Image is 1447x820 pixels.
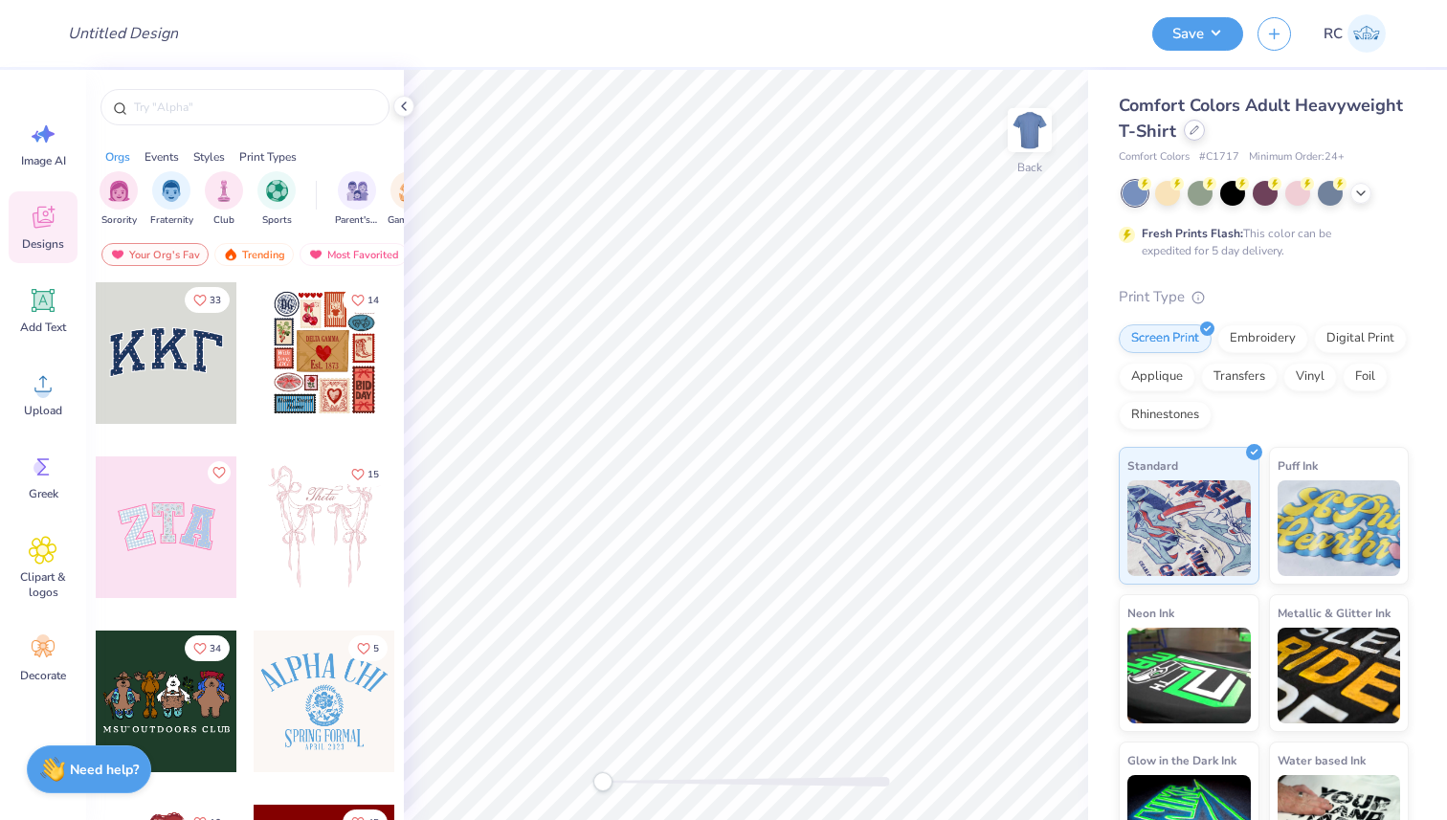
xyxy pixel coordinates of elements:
span: # C1717 [1199,149,1239,166]
button: Like [208,461,231,484]
img: most_fav.gif [110,248,125,261]
div: filter for Game Day [388,171,432,228]
div: Most Favorited [300,243,408,266]
button: filter button [100,171,138,228]
div: filter for Club [205,171,243,228]
button: filter button [150,171,193,228]
span: Standard [1127,455,1178,476]
span: Decorate [20,668,66,683]
span: Add Text [20,320,66,335]
span: Comfort Colors [1119,149,1190,166]
div: Rhinestones [1119,401,1212,430]
div: filter for Fraternity [150,171,193,228]
span: 5 [373,644,379,654]
button: filter button [205,171,243,228]
img: Puff Ink [1278,480,1401,576]
span: Puff Ink [1278,455,1318,476]
div: Events [145,148,179,166]
img: Rohan Chaurasia [1347,14,1386,53]
input: Untitled Design [53,14,193,53]
div: Styles [193,148,225,166]
span: Fraternity [150,213,193,228]
img: Parent's Weekend Image [346,180,368,202]
button: Like [348,635,388,661]
div: filter for Parent's Weekend [335,171,379,228]
span: Sports [262,213,292,228]
div: filter for Sorority [100,171,138,228]
div: filter for Sports [257,171,296,228]
div: Back [1017,159,1042,176]
span: Greek [29,486,58,501]
span: Glow in the Dark Ink [1127,750,1236,770]
div: Accessibility label [593,772,612,791]
button: Like [343,461,388,487]
span: RC [1324,23,1343,45]
span: Neon Ink [1127,603,1174,623]
div: Orgs [105,148,130,166]
span: 14 [367,296,379,305]
div: Embroidery [1217,324,1308,353]
div: Digital Print [1314,324,1407,353]
span: Comfort Colors Adult Heavyweight T-Shirt [1119,94,1403,143]
img: Sorority Image [108,180,130,202]
img: Sports Image [266,180,288,202]
span: 33 [210,296,221,305]
span: Water based Ink [1278,750,1366,770]
button: filter button [257,171,296,228]
span: 34 [210,644,221,654]
span: Game Day [388,213,432,228]
img: most_fav.gif [308,248,323,261]
span: Parent's Weekend [335,213,379,228]
div: Transfers [1201,363,1278,391]
button: Like [343,287,388,313]
strong: Need help? [70,761,139,779]
div: Screen Print [1119,324,1212,353]
img: Neon Ink [1127,628,1251,723]
div: This color can be expedited for 5 day delivery. [1142,225,1377,259]
input: Try "Alpha" [132,98,377,117]
span: Sorority [101,213,137,228]
span: Upload [24,403,62,418]
span: Minimum Order: 24 + [1249,149,1345,166]
span: Club [213,213,234,228]
div: Your Org's Fav [101,243,209,266]
button: filter button [388,171,432,228]
img: Club Image [213,180,234,202]
img: Game Day Image [399,180,421,202]
span: Clipart & logos [11,569,75,600]
button: Like [185,635,230,661]
div: Print Types [239,148,297,166]
div: Foil [1343,363,1388,391]
div: Trending [214,243,294,266]
button: filter button [335,171,379,228]
img: Standard [1127,480,1251,576]
span: Image AI [21,153,66,168]
div: Print Type [1119,286,1409,308]
strong: Fresh Prints Flash: [1142,226,1243,241]
img: trending.gif [223,248,238,261]
img: Metallic & Glitter Ink [1278,628,1401,723]
button: Save [1152,17,1243,51]
button: Like [185,287,230,313]
span: Metallic & Glitter Ink [1278,603,1391,623]
a: RC [1315,14,1394,53]
img: Fraternity Image [161,180,182,202]
div: Applique [1119,363,1195,391]
span: Designs [22,236,64,252]
img: Back [1011,111,1049,149]
span: 15 [367,470,379,479]
div: Vinyl [1283,363,1337,391]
